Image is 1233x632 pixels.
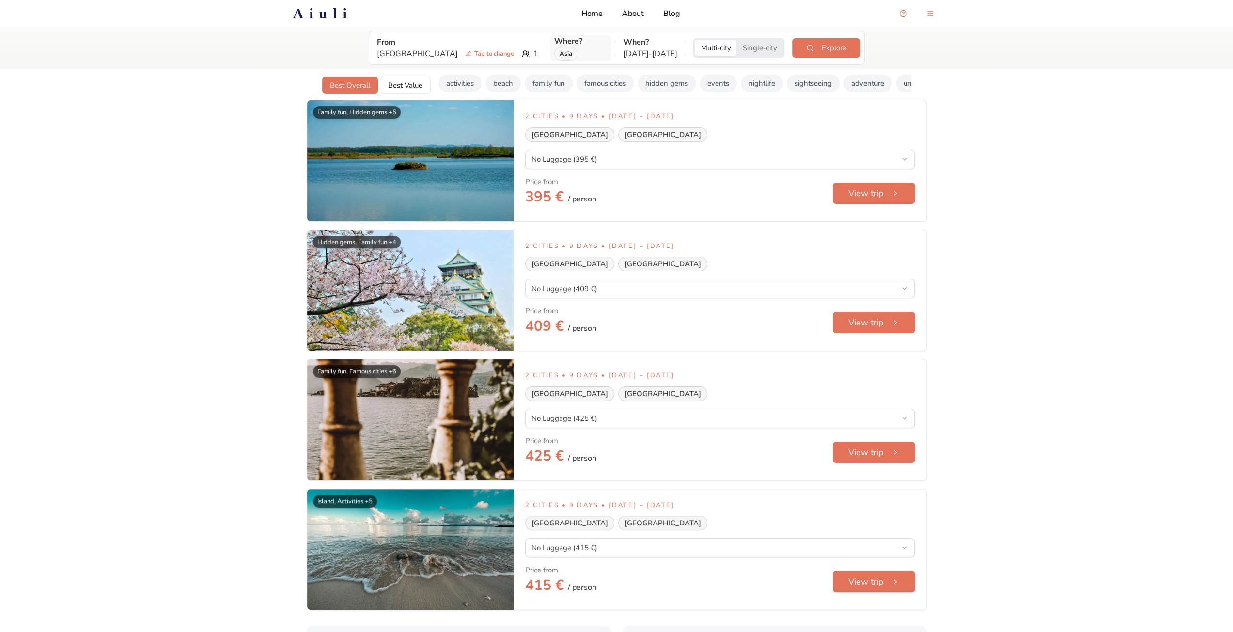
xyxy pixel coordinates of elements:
div: Price from [525,177,558,186]
div: [GEOGRAPHIC_DATA] [618,386,707,401]
img: Image of Okinawa Prefecture Jp [307,359,514,480]
span: / person [568,452,596,464]
div: Family fun, Famous cities +6 [313,365,401,378]
h2: 425 € [525,447,596,469]
button: Single-city [736,40,782,56]
button: adventure [843,75,892,92]
button: nightlife [741,75,783,92]
img: Image of Okinawa Prefecture Jp [307,489,514,610]
a: About [622,8,644,19]
a: Home [581,8,603,19]
div: [GEOGRAPHIC_DATA] [618,127,707,142]
div: Price from [525,306,558,316]
button: View trip [833,183,915,204]
p: [DATE] - [DATE] [623,48,677,60]
div: [GEOGRAPHIC_DATA] [525,516,614,530]
div: [GEOGRAPHIC_DATA] [525,386,614,401]
button: menu-button [921,4,940,23]
button: family fun [525,75,573,92]
div: [GEOGRAPHIC_DATA] [525,257,614,271]
div: Family fun, Hidden gems +5 [313,106,401,119]
p: [GEOGRAPHIC_DATA] [377,48,518,60]
div: Hidden gems, Family fun +4 [313,236,401,248]
button: sightseeing [787,75,840,92]
button: events [700,75,737,92]
button: Multi-city [695,40,736,56]
button: Explore [792,38,860,58]
p: When? [623,36,677,48]
button: famous cities [577,75,634,92]
div: [GEOGRAPHIC_DATA] [525,127,614,142]
h2: 395 € [525,188,596,210]
div: Price from [525,565,558,575]
span: / person [568,323,596,334]
button: Open support chat [893,4,913,23]
img: Image of Okinawa Prefecture Jp [307,100,514,221]
div: [GEOGRAPHIC_DATA] [618,257,707,271]
button: activities [438,75,482,92]
h2: Aiuli [293,5,353,22]
span: / person [568,193,596,205]
div: Trip style [693,38,784,58]
button: hidden gems [638,75,696,92]
div: [GEOGRAPHIC_DATA] [618,516,707,530]
div: Asia [554,47,577,61]
span: Tap to change [462,49,518,59]
a: Aiuli [278,5,368,22]
p: 2 Cities • 9 Days • [DATE] – [DATE] [525,501,915,510]
span: / person [568,582,596,593]
div: Island, Activities +5 [313,495,377,508]
button: View trip [833,442,915,463]
button: Best Value [380,77,431,94]
p: From [377,36,538,48]
h2: 415 € [525,577,596,598]
div: 1 [377,48,538,60]
button: View trip [833,312,915,333]
button: View trip [833,571,915,592]
button: beach [485,75,521,92]
p: 2 Cities • 9 Days • [DATE] – [DATE] [525,242,915,251]
a: Blog [663,8,680,19]
p: Where? [554,35,608,47]
button: unusual [896,75,936,92]
button: Best Overall [322,77,378,94]
h2: 409 € [525,318,596,339]
p: 2 Cities • 9 Days • [DATE] – [DATE] [525,371,915,381]
img: Image of Osaka Jp [307,230,514,351]
p: 2 Cities • 9 Days • [DATE] – [DATE] [525,112,915,122]
div: Price from [525,436,558,446]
